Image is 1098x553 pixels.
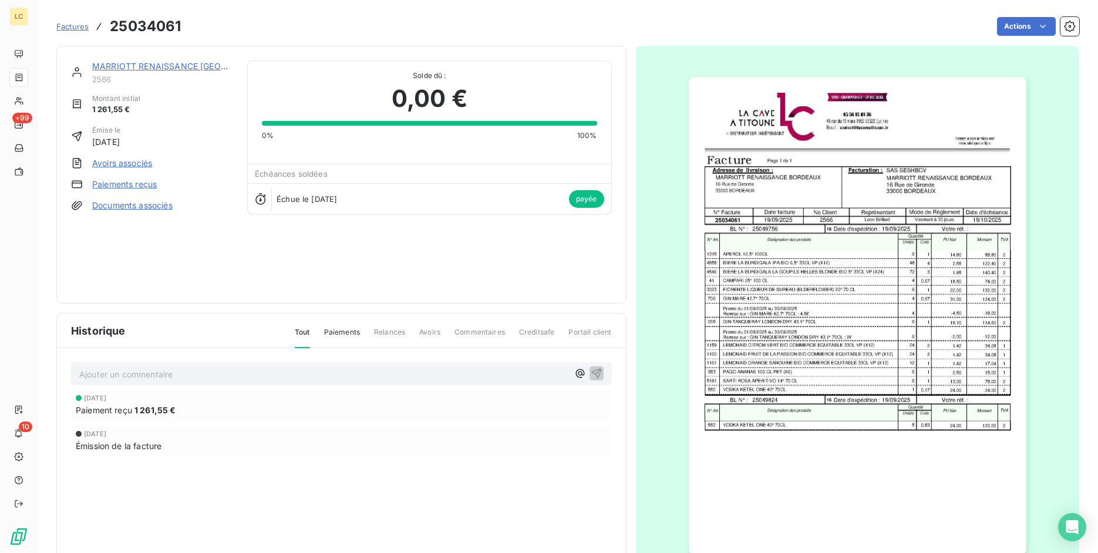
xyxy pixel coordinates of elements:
[56,21,89,32] a: Factures
[997,17,1056,36] button: Actions
[92,61,286,71] a: MARRIOTT RENAISSANCE [GEOGRAPHIC_DATA]
[92,104,140,116] span: 1 261,55 €
[110,16,181,37] h3: 25034061
[277,194,337,204] span: Échue le [DATE]
[92,93,140,104] span: Montant initial
[1058,513,1086,541] div: Open Intercom Messenger
[419,327,440,347] span: Avoirs
[9,7,28,26] div: LC
[84,430,106,437] span: [DATE]
[577,130,597,141] span: 100%
[92,136,120,148] span: [DATE]
[262,130,274,141] span: 0%
[19,422,32,432] span: 10
[374,327,405,347] span: Relances
[9,527,28,546] img: Logo LeanPay
[519,327,555,347] span: Creditsafe
[92,178,157,190] a: Paiements reçus
[76,440,161,452] span: Émission de la facture
[568,327,611,347] span: Portail client
[84,394,106,402] span: [DATE]
[92,75,233,84] span: 2566
[262,70,597,81] span: Solde dû :
[295,327,310,348] span: Tout
[134,404,176,416] span: 1 261,55 €
[92,157,152,169] a: Avoirs associés
[12,113,32,123] span: +99
[392,81,467,116] span: 0,00 €
[92,200,173,211] a: Documents associés
[92,125,120,136] span: Émise le
[255,169,328,178] span: Échéances soldées
[569,190,604,208] span: payée
[454,327,505,347] span: Commentaires
[324,327,360,347] span: Paiements
[56,22,89,31] span: Factures
[76,404,132,416] span: Paiement reçu
[71,323,126,339] span: Historique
